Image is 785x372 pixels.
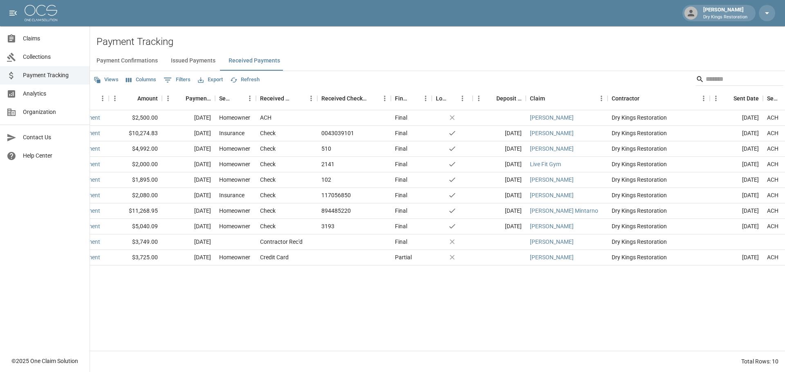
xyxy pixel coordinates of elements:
[710,87,763,110] div: Sent Date
[196,74,225,86] button: Export
[162,126,215,141] div: [DATE]
[23,108,83,116] span: Organization
[767,87,780,110] div: Sent Method
[767,207,778,215] div: ACH
[228,74,262,86] button: Refresh
[447,93,459,104] button: Sort
[260,191,276,199] div: Check
[473,87,526,110] div: Deposit Date
[256,87,317,110] div: Received Method
[767,222,778,230] div: ACH
[215,87,256,110] div: Sender
[162,92,174,105] button: Menu
[109,203,162,219] div: $11,268.95
[436,87,447,110] div: Lockbox
[321,145,331,153] div: 510
[321,176,331,184] div: 102
[473,172,526,188] div: [DATE]
[395,191,407,199] div: Final
[109,157,162,172] div: $2,000.00
[395,253,412,261] div: Partial
[219,145,250,153] div: Homeowner
[698,92,710,105] button: Menu
[419,92,432,105] button: Menu
[530,176,574,184] a: [PERSON_NAME]
[608,203,710,219] div: Dry Kings Restoration
[608,126,710,141] div: Dry Kings Restoration
[710,219,763,234] div: [DATE]
[741,357,778,365] div: Total Rows: 10
[530,145,574,153] a: [PERSON_NAME]
[379,92,391,105] button: Menu
[174,93,186,104] button: Sort
[162,188,215,203] div: [DATE]
[109,172,162,188] div: $1,895.00
[767,253,778,261] div: ACH
[260,160,276,168] div: Check
[260,145,276,153] div: Check
[530,87,545,110] div: Claim
[767,129,778,137] div: ACH
[733,87,759,110] div: Sent Date
[710,126,763,141] div: [DATE]
[162,87,215,110] div: Payment Date
[710,203,763,219] div: [DATE]
[260,238,303,246] div: Contractor Rec'd
[473,219,526,234] div: [DATE]
[109,92,121,105] button: Menu
[162,250,215,265] div: [DATE]
[710,188,763,203] div: [DATE]
[367,93,379,104] button: Sort
[710,141,763,157] div: [DATE]
[710,92,722,105] button: Menu
[710,172,763,188] div: [DATE]
[109,141,162,157] div: $4,992.00
[109,250,162,265] div: $3,725.00
[260,207,276,215] div: Check
[5,5,21,21] button: open drawer
[23,34,83,43] span: Claims
[109,188,162,203] div: $2,080.00
[530,222,574,230] a: [PERSON_NAME]
[608,141,710,157] div: Dry Kings Restoration
[90,51,164,71] button: Payment Confirmations
[395,129,407,137] div: Final
[162,234,215,250] div: [DATE]
[109,87,162,110] div: Amount
[219,129,244,137] div: Insurance
[639,93,651,104] button: Sort
[530,253,574,261] a: [PERSON_NAME]
[25,5,57,21] img: ocs-logo-white-transparent.png
[595,92,608,105] button: Menu
[710,110,763,126] div: [DATE]
[219,114,250,122] div: Homeowner
[608,87,710,110] div: Contractor
[530,129,574,137] a: [PERSON_NAME]
[703,14,747,21] p: Dry Kings Restoration
[162,157,215,172] div: [DATE]
[530,207,598,215] a: [PERSON_NAME] Mintarno
[23,89,83,98] span: Analytics
[722,93,733,104] button: Sort
[767,160,778,168] div: ACH
[137,87,158,110] div: Amount
[244,92,256,105] button: Menu
[305,92,317,105] button: Menu
[395,160,407,168] div: Final
[767,114,778,122] div: ACH
[23,71,83,80] span: Payment Tracking
[222,51,287,71] button: Received Payments
[219,207,250,215] div: Homeowner
[710,250,763,265] div: [DATE]
[767,145,778,153] div: ACH
[232,93,244,104] button: Sort
[23,151,83,160] span: Help Center
[473,157,526,172] div: [DATE]
[219,176,250,184] div: Homeowner
[608,157,710,172] div: Dry Kings Restoration
[545,93,556,104] button: Sort
[432,87,473,110] div: Lockbox
[608,110,710,126] div: Dry Kings Restoration
[260,87,294,110] div: Received Method
[526,87,608,110] div: Claim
